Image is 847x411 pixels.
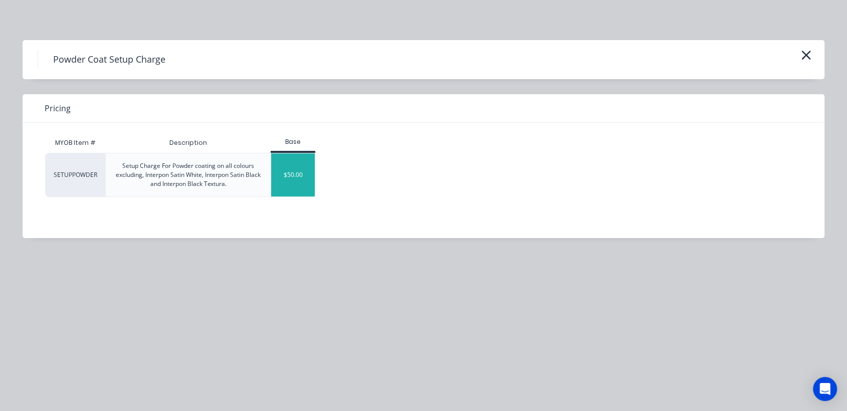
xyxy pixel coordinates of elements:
h4: Powder Coat Setup Charge [38,50,180,69]
div: Open Intercom Messenger [813,377,837,401]
div: Setup Charge For Powder coating on all colours excluding, Interpon Satin White, Interpon Satin Bl... [114,161,263,188]
div: Base [271,137,315,146]
span: Pricing [45,102,71,114]
div: Description [161,130,215,155]
div: SETUPPOWDER [45,153,105,197]
div: MYOB Item # [45,133,105,153]
div: $50.00 [271,153,315,196]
